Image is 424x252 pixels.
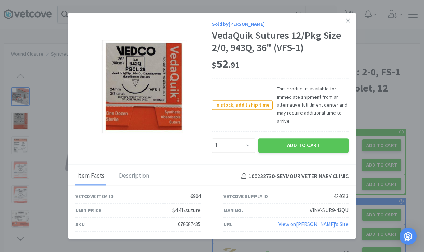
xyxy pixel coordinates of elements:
div: Description [117,167,151,185]
span: 52 [212,57,239,71]
a: View on[PERSON_NAME]'s Site [278,221,349,228]
div: Man No. [223,206,243,214]
div: URL [223,220,232,228]
div: 078687435 [178,220,201,229]
img: 6df43070ff354573b08993ba5edf7f72_424613.jpeg [97,40,190,133]
div: Sold by [PERSON_NAME] [212,20,349,28]
div: VedaQuik Sutures 12/Pkg Size 2/0, 943Q, 36" (VFS-1) [212,30,349,54]
div: Unit Price [75,206,101,214]
span: This product is available for immediate shipment from an alternative fulfillment center and may r... [273,85,349,125]
div: Vetcove Supply ID [223,192,268,200]
span: . 91 [229,60,239,70]
div: SKU [75,220,85,228]
div: $4.41/suture [172,206,201,215]
div: Vetcove Item ID [75,192,114,200]
h4: 100232730 - SEYMOUR VETERINARY CLINIC [239,172,349,181]
div: Open Intercom Messenger [400,228,417,245]
div: 424613 [333,192,349,201]
div: VINV-SUR9-43QU [310,206,349,215]
div: 6904 [190,192,201,201]
button: Add to Cart [258,138,349,153]
div: Item Facts [75,167,106,185]
span: In stock, add'l ship time [212,101,272,109]
span: $ [212,60,216,70]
